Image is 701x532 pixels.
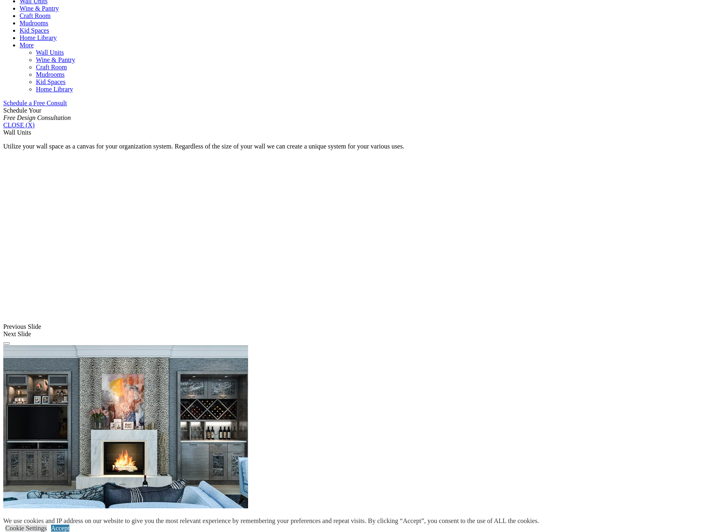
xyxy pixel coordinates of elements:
[20,5,59,12] a: Wine & Pantry
[20,27,49,34] a: Kid Spaces
[20,42,34,49] a: More menu text will display only on big screen
[36,71,64,78] a: Mudrooms
[3,114,71,121] em: Free Design Consultation
[51,525,69,532] a: Accept
[20,34,57,41] a: Home Library
[36,56,75,63] a: Wine & Pantry
[36,78,65,85] a: Kid Spaces
[36,86,73,93] a: Home Library
[20,20,48,27] a: Mudrooms
[5,525,47,532] a: Cookie Settings
[3,107,71,121] span: Schedule Your
[3,517,539,525] div: We use cookies and IP address on our website to give you the most relevant experience by remember...
[20,12,51,19] a: Craft Room
[36,49,64,56] a: Wall Units
[3,143,698,150] p: Utilize your wall space as a canvas for your organization system. Regardless of the size of your ...
[3,129,31,136] span: Wall Units
[3,345,248,508] img: Banner for mobile view
[36,64,67,71] a: Craft Room
[3,342,10,345] button: Click here to pause slide show
[3,122,35,129] a: CLOSE (X)
[3,323,698,330] div: Previous Slide
[3,330,698,338] div: Next Slide
[3,100,67,106] a: Schedule a Free Consult (opens a dropdown menu)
